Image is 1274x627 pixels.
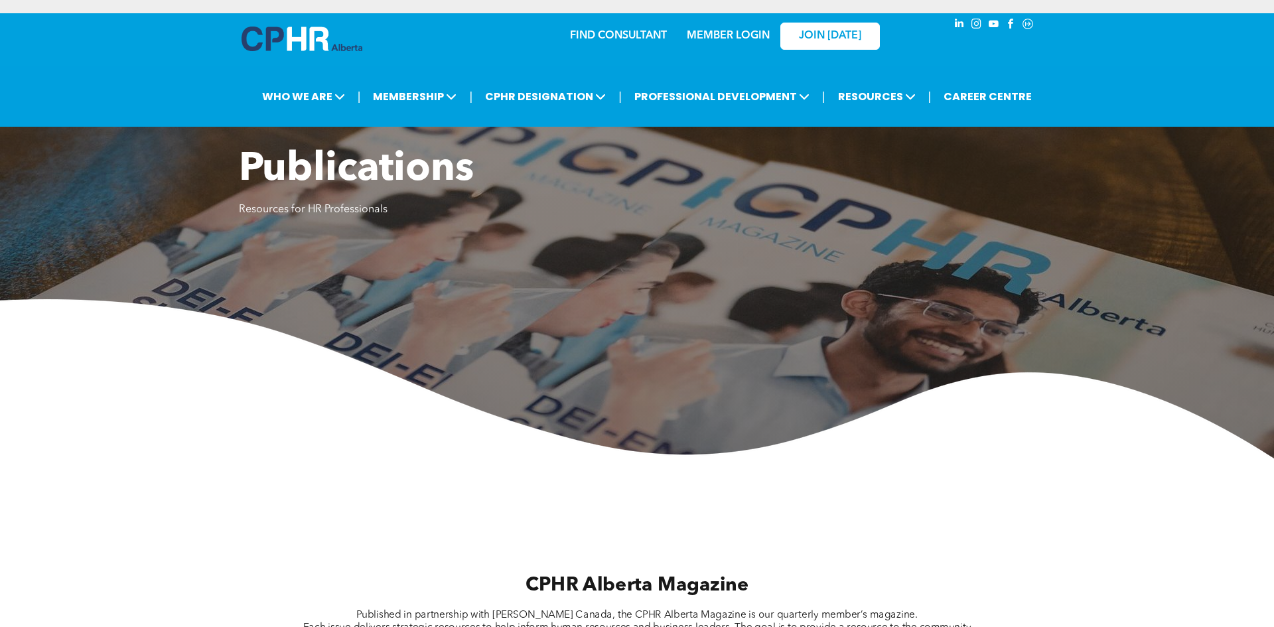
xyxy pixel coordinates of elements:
[369,84,460,109] span: MEMBERSHIP
[356,610,917,620] span: Published in partnership with [PERSON_NAME] Canada, the CPHR Alberta Magazine is our quarterly me...
[928,83,932,110] li: |
[952,17,966,35] a: linkedin
[940,84,1036,109] a: CAREER CENTRE
[822,83,825,110] li: |
[687,31,770,41] a: MEMBER LOGIN
[969,17,983,35] a: instagram
[570,31,667,41] a: FIND CONSULTANT
[481,84,610,109] span: CPHR DESIGNATION
[780,23,880,50] a: JOIN [DATE]
[799,30,861,42] span: JOIN [DATE]
[239,204,388,215] span: Resources for HR Professionals
[469,83,472,110] li: |
[526,576,748,595] span: CPHR Alberta Magazine
[834,84,920,109] span: RESOURCES
[618,83,622,110] li: |
[986,17,1001,35] a: youtube
[239,150,474,190] span: Publications
[1003,17,1018,35] a: facebook
[630,84,814,109] span: PROFESSIONAL DEVELOPMENT
[242,27,362,51] img: A blue and white logo for cp alberta
[1021,17,1035,35] a: Social network
[358,83,361,110] li: |
[258,84,349,109] span: WHO WE ARE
